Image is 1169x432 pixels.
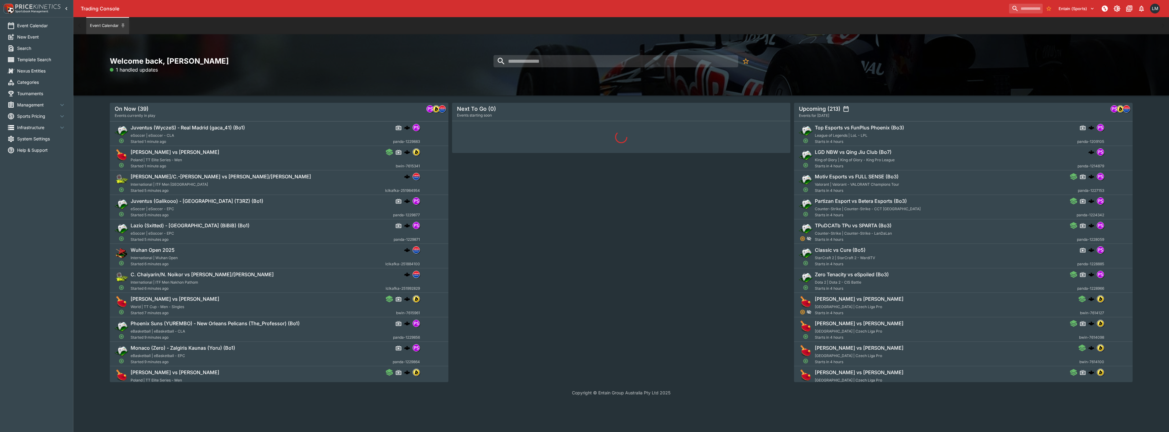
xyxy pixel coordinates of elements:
span: League of Legends | LoL - LPL [815,133,867,138]
span: bwin-7614127 [1080,310,1104,316]
div: cerberus [1088,369,1094,375]
svg: Open [119,285,124,290]
span: Starts in 4 hours [815,212,1077,218]
div: cerberus [1088,173,1094,180]
img: pandascore.png [1097,173,1104,180]
input: search [493,55,738,67]
div: cerberus [404,125,410,131]
img: logo-cerberus.svg [1088,149,1094,155]
div: cerberus [1088,149,1094,155]
span: Starts in 4 hours [815,285,1077,292]
img: esports.png [799,246,812,260]
span: Poland | TT Elite Series - Men [131,158,182,162]
span: panda-1229877 [393,212,420,218]
span: panda-1228966 [1077,285,1104,292]
div: lclkafka [439,105,446,113]
img: table_tennis.png [115,148,128,162]
svg: Open [119,162,124,168]
svg: Open [119,138,124,143]
span: Counter-Strike | Counter-Strike - CCT [GEOGRAPHIC_DATA] [815,207,921,211]
h6: Zero Tenacity vs eSpoiled (Bo3) [815,271,889,278]
span: Starts in 4 hours [815,359,1079,365]
span: Nexus Entities [17,68,66,74]
h6: Monaco (Zero) - Zalgiris Kaunas (Yoru) (Bo1) [131,345,235,351]
div: pandascore [1097,173,1104,180]
button: settings [843,106,849,112]
h6: TPuDCATb TPu vs SPARTA (Bo3) [815,222,892,229]
span: eBasketball | eBasketball - EPC [131,353,185,358]
span: International | ITF Men Nakhon Pathom [131,280,198,285]
button: Liam Moffett [1148,2,1162,15]
img: pandascore.png [1097,149,1104,155]
input: search [1009,4,1043,13]
div: lclkafka [413,246,420,254]
span: eSoccer | eSoccer - CLA [131,133,174,138]
img: logo-cerberus.svg [404,345,410,351]
img: bwin.png [1097,344,1104,351]
div: pandascore [426,105,434,113]
img: esports.png [115,320,128,333]
span: Help & Support [17,147,66,153]
div: pandascore [413,197,420,205]
img: logo-cerberus.svg [404,125,410,131]
svg: Open [803,138,809,143]
div: bwin [413,148,420,156]
button: Toggle light/dark mode [1111,3,1123,14]
img: esports.png [799,271,812,284]
h6: Partizan Esport vs Betera Esports (Bo3) [815,198,907,204]
h6: C. Chaiyarin/N. Noikor vs [PERSON_NAME]/[PERSON_NAME] [131,271,274,278]
div: cerberus [404,198,410,204]
img: logo-cerberus.svg [404,271,410,277]
span: panda-1227153 [1078,188,1104,194]
img: logo-cerberus.svg [404,198,410,204]
svg: Suspended [800,236,806,241]
img: logo-cerberus.svg [404,320,410,326]
img: table_tennis.png [799,295,812,309]
p: 1 handled updates [110,66,158,73]
span: [GEOGRAPHIC_DATA] | Czech Liga Pro [815,353,882,358]
div: pandascore [1097,148,1104,156]
span: Dota 2 | Dota 2 - CIS Battle [815,280,861,285]
span: Events currently in play [115,113,155,119]
span: Management [17,102,58,108]
span: [GEOGRAPHIC_DATA] | Czech Liga Pro [815,378,882,382]
h6: [PERSON_NAME] vs [PERSON_NAME] [815,296,904,302]
button: Documentation [1124,3,1135,14]
h6: Phoenix Suns (YUREMBO) - New Orleans Pelicans (The_Professor) (Bo1) [131,320,300,327]
span: panda-1214879 [1078,163,1104,169]
svg: Open [119,309,124,315]
img: pandascore.png [1097,247,1104,253]
span: Started 5 minutes ago [131,212,393,218]
span: Starts in 4 hours [815,334,1079,341]
img: bwin.png [1097,320,1104,327]
h6: [PERSON_NAME] vs [PERSON_NAME] [815,320,904,327]
div: cerberus [1088,222,1094,229]
div: bwin [1097,295,1104,303]
span: Poland | TT Elite Series - Men [131,378,182,382]
span: bwin-7614098 [1079,334,1104,341]
h6: [PERSON_NAME] vs [PERSON_NAME] [815,345,904,351]
img: pandascore.png [413,124,420,131]
button: NOT Connected to PK [1099,3,1110,14]
div: cerberus [404,345,410,351]
span: Started 6 minutes ago [131,285,386,292]
div: pandascore [413,124,420,131]
img: logo-cerberus.svg [404,222,410,229]
img: pandascore.png [413,198,420,204]
img: logo-cerberus.svg [404,296,410,302]
div: cerberus [404,247,410,253]
img: logo-cerberus.svg [1088,369,1094,375]
span: System Settings [17,136,66,142]
svg: Open [119,260,124,266]
img: logo-cerberus.svg [1088,345,1094,351]
div: Liam Moffett [1150,4,1160,13]
h6: [PERSON_NAME] vs [PERSON_NAME] [131,369,219,376]
img: lclkafka.png [413,247,420,253]
svg: Open [119,211,124,217]
div: lclkafka [1123,105,1130,113]
h6: LGD NBW vs Qing Jiu Club (Bo7) [815,149,892,155]
span: Tournaments [17,90,66,97]
img: lclkafka.png [413,271,420,278]
span: eSoccer | eSoccer - EPC [131,231,174,236]
span: Started 5 minutes ago [131,236,394,243]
